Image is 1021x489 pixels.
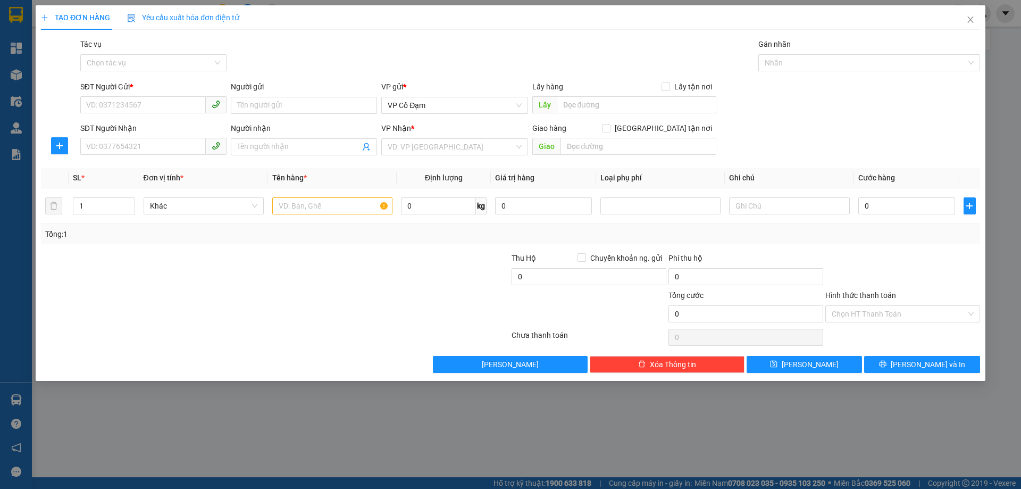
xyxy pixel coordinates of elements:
[144,173,183,182] span: Đơn vị tính
[231,81,377,93] div: Người gửi
[891,359,965,370] span: [PERSON_NAME] và In
[41,13,110,22] span: TẠO ĐƠN HÀNG
[586,252,666,264] span: Chuyển khoản ng. gửi
[433,356,588,373] button: [PERSON_NAME]
[382,81,528,93] div: VP gửi
[956,5,985,35] button: Close
[482,359,539,370] span: [PERSON_NAME]
[964,197,975,214] button: plus
[80,81,227,93] div: SĐT Người Gửi
[560,138,716,155] input: Dọc đường
[590,356,745,373] button: deleteXóa Thông tin
[782,359,839,370] span: [PERSON_NAME]
[725,168,854,188] th: Ghi chú
[771,360,778,369] span: save
[51,137,68,154] button: plus
[758,40,791,48] label: Gán nhãn
[557,96,716,113] input: Dọc đường
[425,173,463,182] span: Định lượng
[858,173,895,182] span: Cước hàng
[127,14,136,22] img: icon
[670,81,716,93] span: Lấy tận nơi
[610,122,716,134] span: [GEOGRAPHIC_DATA] tận nơi
[73,173,82,182] span: SL
[964,202,975,210] span: plus
[231,122,377,134] div: Người nhận
[532,82,563,91] span: Lấy hàng
[596,168,725,188] th: Loại phụ phí
[150,198,257,214] span: Khác
[80,122,227,134] div: SĐT Người Nhận
[668,252,823,268] div: Phí thu hộ
[212,142,220,150] span: phone
[638,360,646,369] span: delete
[730,197,850,214] input: Ghi Chú
[865,356,980,373] button: printer[PERSON_NAME] và In
[363,143,371,151] span: user-add
[41,14,48,21] span: plus
[825,291,896,300] label: Hình thức thanh toán
[650,359,696,370] span: Xóa Thông tin
[127,13,239,22] span: Yêu cầu xuất hóa đơn điện tử
[668,291,704,300] span: Tổng cước
[495,197,592,214] input: 0
[212,100,220,109] span: phone
[747,356,862,373] button: save[PERSON_NAME]
[80,40,102,48] label: Tác vụ
[45,197,62,214] button: delete
[532,96,557,113] span: Lấy
[52,142,68,150] span: plus
[532,138,560,155] span: Giao
[382,124,412,132] span: VP Nhận
[388,97,522,113] span: VP Cổ Đạm
[510,329,667,348] div: Chưa thanh toán
[966,15,975,24] span: close
[512,254,536,262] span: Thu Hộ
[495,173,534,182] span: Giá trị hàng
[532,124,566,132] span: Giao hàng
[272,197,392,214] input: VD: Bàn, Ghế
[476,197,487,214] span: kg
[45,228,394,240] div: Tổng: 1
[879,360,886,369] span: printer
[272,173,307,182] span: Tên hàng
